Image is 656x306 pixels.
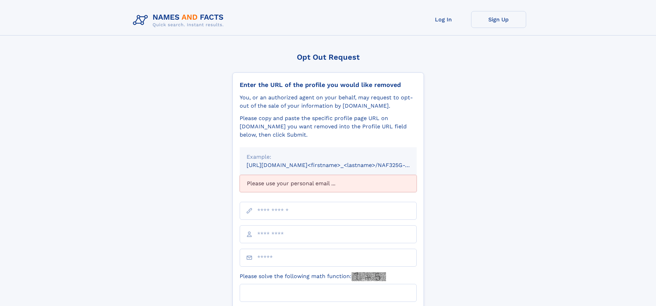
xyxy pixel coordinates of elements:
a: Sign Up [471,11,526,28]
div: Enter the URL of the profile you would like removed [240,81,417,89]
div: Please use your personal email ... [240,175,417,192]
div: Opt Out Request [232,53,424,61]
div: You, or an authorized agent on your behalf, may request to opt-out of the sale of your informatio... [240,93,417,110]
label: Please solve the following math function: [240,272,386,281]
img: Logo Names and Facts [130,11,229,30]
div: Example: [247,153,410,161]
small: [URL][DOMAIN_NAME]<firstname>_<lastname>/NAF325G-xxxxxxxx [247,162,430,168]
div: Please copy and paste the specific profile page URL on [DOMAIN_NAME] you want removed into the Pr... [240,114,417,139]
a: Log In [416,11,471,28]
